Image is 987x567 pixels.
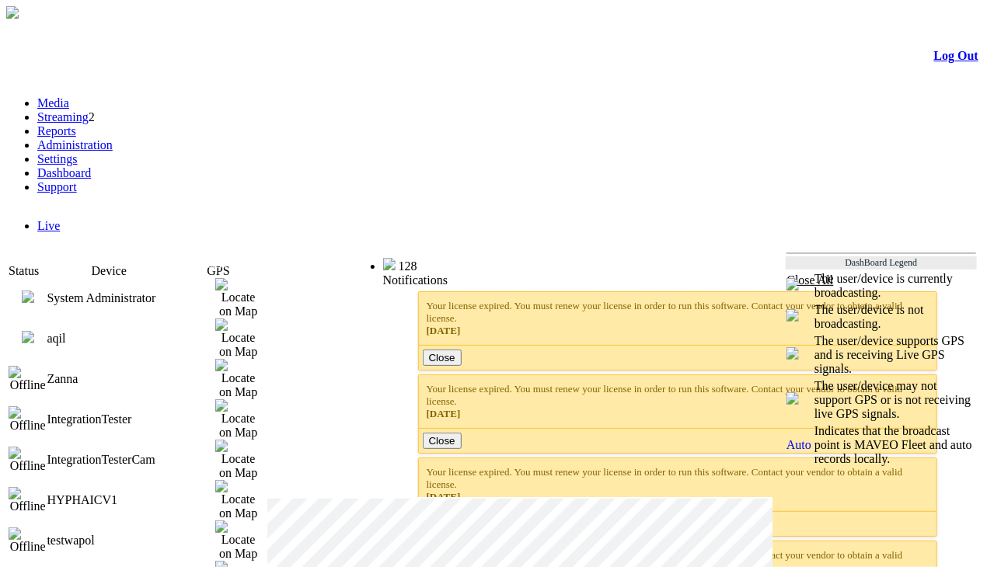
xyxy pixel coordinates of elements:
td: Indicates that the broadcast point is MAVEO Fleet and auto records locally. [814,423,977,467]
td: IntegrationTester [47,399,215,440]
span: [DATE] [427,491,461,503]
span: [DATE] [427,408,461,419]
td: The user/device may not support GPS or is not receiving live GPS signals. [814,378,977,422]
td: aqil [47,318,215,359]
td: Status [9,264,92,278]
td: testwapol [47,520,215,561]
td: IntegrationTesterCam [47,440,215,480]
img: miniPlay.png [786,278,799,290]
a: Media [37,96,69,110]
div: Your license expired. You must renew your license in order to run this software. Contact your ven... [427,466,929,503]
img: miniPlay.png [22,290,34,303]
td: DashBoard Legend [786,256,977,270]
td: Device [92,264,187,278]
td: HYPHAICV1 [47,480,215,520]
td: The user/device supports GPS and is receiving Live GPS signals. [814,333,977,377]
a: Reports [37,124,76,137]
button: Close [423,433,462,449]
a: Support [37,180,77,193]
img: crosshair_blue.png [786,347,799,360]
span: Auto [786,438,811,451]
span: Welcome, System Administrator (Administrator) [155,259,352,270]
img: crosshair_gray.png [786,392,799,405]
div: Your license expired. You must renew your license in order to run this software. Contact your ven... [427,383,929,420]
img: bell25.png [383,258,396,270]
span: 128 [399,259,417,273]
span: 2 [89,110,95,123]
img: Offline [9,366,47,392]
td: The user/device is not broadcasting. [814,302,977,332]
td: System Administrator [47,278,215,318]
img: Offline [9,527,47,554]
a: Live [37,219,60,232]
div: Your license expired. You must renew your license in order to run this software. Contact your ven... [427,300,929,337]
span: [DATE] [427,325,461,336]
img: Offline [9,406,47,433]
a: Settings [37,152,78,165]
img: miniPlay.png [22,331,34,343]
a: Streaming [37,110,89,123]
button: Close [423,350,462,366]
a: Administration [37,138,113,151]
a: Dashboard [37,166,91,179]
div: Notifications [383,273,948,287]
td: The user/device is currently broadcasting. [814,271,977,301]
img: arrow-3.png [6,6,19,19]
td: Zanna [47,359,215,399]
img: Offline [9,447,47,473]
img: miniNoPlay.png [786,309,799,322]
img: Offline [9,487,47,513]
a: Log Out [934,49,978,62]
